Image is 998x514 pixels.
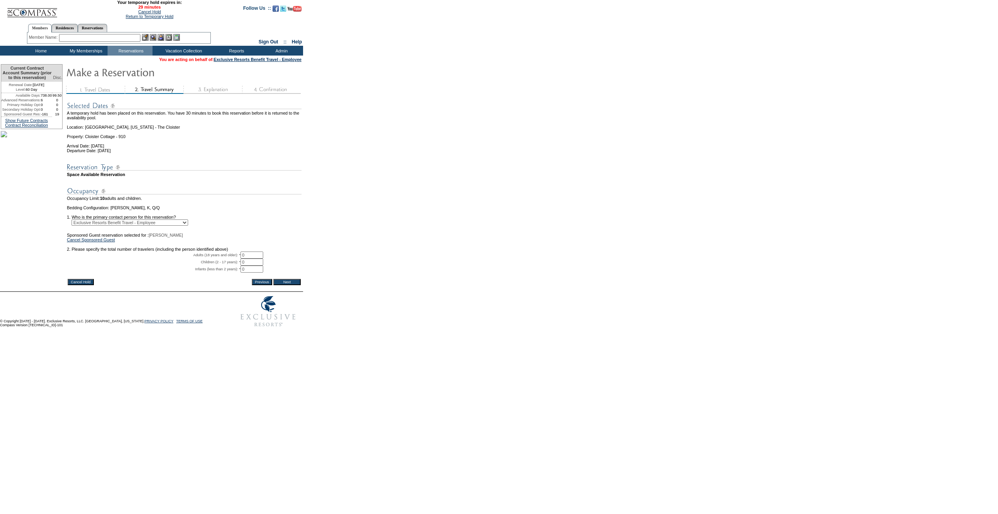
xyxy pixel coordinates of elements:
a: Cancel Sponsored Guest [67,237,115,242]
td: Home [18,46,63,56]
img: Become our fan on Facebook [273,5,279,12]
td: 19 [52,112,63,117]
img: b_calculator.gif [173,34,180,41]
td: Location: [GEOGRAPHIC_DATA], [US_STATE] - The Cloister [67,120,302,129]
img: step1_state3.gif [66,86,125,94]
td: Occupancy Limit: adults and children. [67,196,302,201]
a: PRIVACY POLICY [144,319,173,323]
td: [DATE] [1,82,52,87]
td: Primary Holiday Opt: [1,102,41,107]
td: 2. Please specify the total number of travelers (including the person identified above) [67,247,302,252]
td: Secondary Holiday Opt: [1,107,41,112]
td: Arrival Date: [DATE] [67,139,302,148]
a: Exclusive Resorts Benefit Travel - Employee [214,57,302,62]
input: Cancel Hold [68,279,94,285]
td: Advanced Reservations: [1,98,41,102]
td: Reports [213,46,258,56]
span: Disc. [53,75,63,80]
a: Sign Out [258,39,278,45]
img: step2_state2.gif [125,86,183,94]
img: step3_state1.gif [183,86,242,94]
a: Return to Temporary Hold [126,14,174,19]
img: subTtlSelectedDates.gif [67,101,302,111]
span: You are acting on behalf of: [159,57,302,62]
img: Make Reservation [66,64,223,80]
img: subTtlResType.gif [67,162,302,172]
img: Follow us on Twitter [280,5,286,12]
img: View [150,34,156,41]
a: Become our fan on Facebook [273,8,279,13]
td: My Memberships [63,46,108,56]
a: Follow us on Twitter [280,8,286,13]
td: 0 [41,102,52,107]
td: 99.50 [52,93,63,98]
td: Property: Cloister Cottage - 910 [67,129,302,139]
td: 1. Who is the primary contact person for this reservation? [67,210,302,219]
span: Level: [16,87,26,92]
a: TERMS OF USE [176,319,203,323]
span: Renewal Date: [9,83,33,87]
img: Exclusive Resorts [233,292,303,331]
td: Admin [258,46,303,56]
span: 29 minutes [61,5,237,9]
a: Subscribe to our YouTube Channel [287,8,302,13]
a: Cancel Hold [138,9,161,14]
span: :: [284,39,287,45]
td: Infants (less than 2 years): * [67,266,241,273]
td: Children (2 - 17 years): * [67,259,241,266]
td: -161 [41,112,52,117]
td: Available Days: [1,93,41,98]
span: [PERSON_NAME] [149,233,183,237]
input: Next [273,279,301,285]
td: Follow Us :: [243,5,271,14]
td: 60 Day [1,87,52,93]
img: Compass Home [7,2,57,18]
td: 0 [41,107,52,112]
td: Reservations [108,46,153,56]
a: Contract Reconciliation [5,123,48,128]
div: Member Name: [29,34,59,41]
td: Current Contract Account Summary (prior to this reservation) [1,65,52,82]
img: Impersonate [158,34,164,41]
a: Show Future Contracts [5,118,48,123]
span: 10 [100,196,104,201]
img: subTtlOccupancy.gif [67,186,302,196]
td: Bedding Configuration: [PERSON_NAME], K, Q/Q [67,205,302,210]
img: b_edit.gif [142,34,149,41]
input: Previous [252,279,272,285]
td: Sponsored Guest reservation selected for : [67,233,302,242]
img: step4_state1.gif [242,86,301,94]
img: Subscribe to our YouTube Channel [287,6,302,12]
a: Members [28,24,52,32]
a: Residences [52,24,78,32]
td: 6 [41,98,52,102]
img: Reservations [165,34,172,41]
td: Adults (18 years and older): * [67,252,241,259]
a: Reservations [78,24,107,32]
td: 0 [52,98,63,102]
a: Help [292,39,302,45]
td: 0 [52,102,63,107]
td: Space Available Reservation [67,172,302,177]
img: Castaway-Boat-16.jpg [1,131,7,137]
td: A temporary hold has been placed on this reservation. You have 30 minutes to book this reservatio... [67,111,302,120]
td: Sponsored Guest Res: [1,112,41,117]
td: 0 [52,107,63,112]
td: Vacation Collection [153,46,213,56]
td: Departure Date: [DATE] [67,148,302,153]
td: 738.00 [41,93,52,98]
